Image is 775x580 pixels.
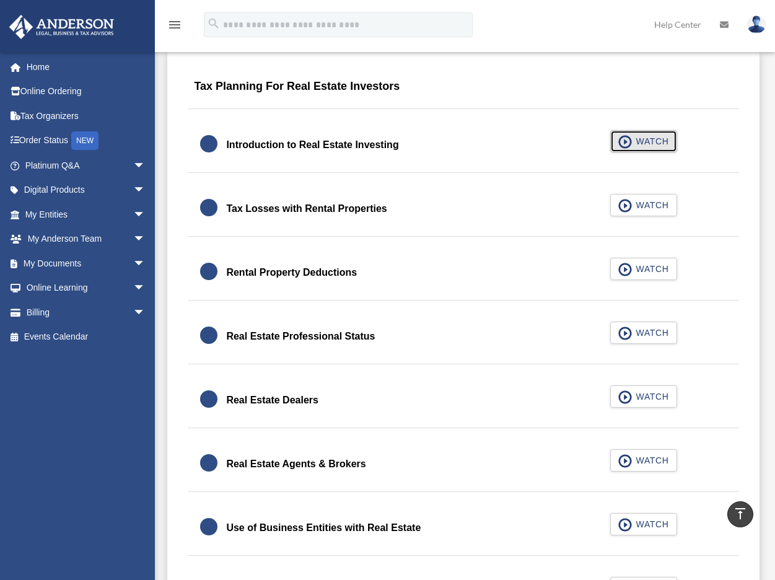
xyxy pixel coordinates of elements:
div: Real Estate Dealers [226,392,318,409]
span: WATCH [633,454,669,467]
a: Introduction to Real Estate Investing WATCH [200,130,726,160]
button: WATCH [610,513,677,535]
div: Rental Property Deductions [226,264,357,281]
div: Tax Losses with Rental Properties [226,200,387,217]
a: Online Learningarrow_drop_down [9,276,164,301]
span: arrow_drop_down [133,227,158,252]
a: My Documentsarrow_drop_down [9,251,164,276]
img: User Pic [747,15,766,33]
span: WATCH [633,199,669,211]
a: Tax Organizers [9,103,164,128]
a: Home [9,55,164,79]
a: My Anderson Teamarrow_drop_down [9,227,164,252]
a: My Entitiesarrow_drop_down [9,202,164,227]
div: Tax Planning For Real Estate Investors [188,71,738,110]
i: search [207,17,221,30]
div: NEW [71,131,99,150]
button: WATCH [610,385,677,408]
button: WATCH [610,194,677,216]
a: Digital Productsarrow_drop_down [9,178,164,203]
i: vertical_align_top [733,506,748,521]
div: Use of Business Entities with Real Estate [226,519,421,537]
a: vertical_align_top [727,501,753,527]
i: menu [167,17,182,32]
a: Rental Property Deductions WATCH [200,258,726,288]
span: WATCH [633,135,669,147]
button: WATCH [610,449,677,472]
span: WATCH [633,263,669,275]
span: WATCH [633,327,669,339]
div: Real Estate Professional Status [226,328,375,345]
a: Billingarrow_drop_down [9,300,164,325]
a: Real Estate Agents & Brokers WATCH [200,449,726,479]
span: WATCH [633,518,669,530]
span: arrow_drop_down [133,300,158,325]
span: WATCH [633,390,669,403]
span: arrow_drop_down [133,178,158,203]
a: Events Calendar [9,325,164,349]
a: Use of Business Entities with Real Estate WATCH [200,513,726,543]
button: WATCH [610,258,677,280]
a: menu [167,22,182,32]
img: Anderson Advisors Platinum Portal [6,15,118,39]
a: Platinum Q&Aarrow_drop_down [9,153,164,178]
span: arrow_drop_down [133,153,158,178]
button: WATCH [610,322,677,344]
button: WATCH [610,130,677,152]
a: Order StatusNEW [9,128,164,154]
div: Introduction to Real Estate Investing [226,136,398,154]
a: Tax Losses with Rental Properties WATCH [200,194,726,224]
span: arrow_drop_down [133,251,158,276]
a: Online Ordering [9,79,164,104]
a: Real Estate Professional Status WATCH [200,322,726,351]
span: arrow_drop_down [133,276,158,301]
span: arrow_drop_down [133,202,158,227]
a: Real Estate Dealers WATCH [200,385,726,415]
div: Real Estate Agents & Brokers [226,455,366,473]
